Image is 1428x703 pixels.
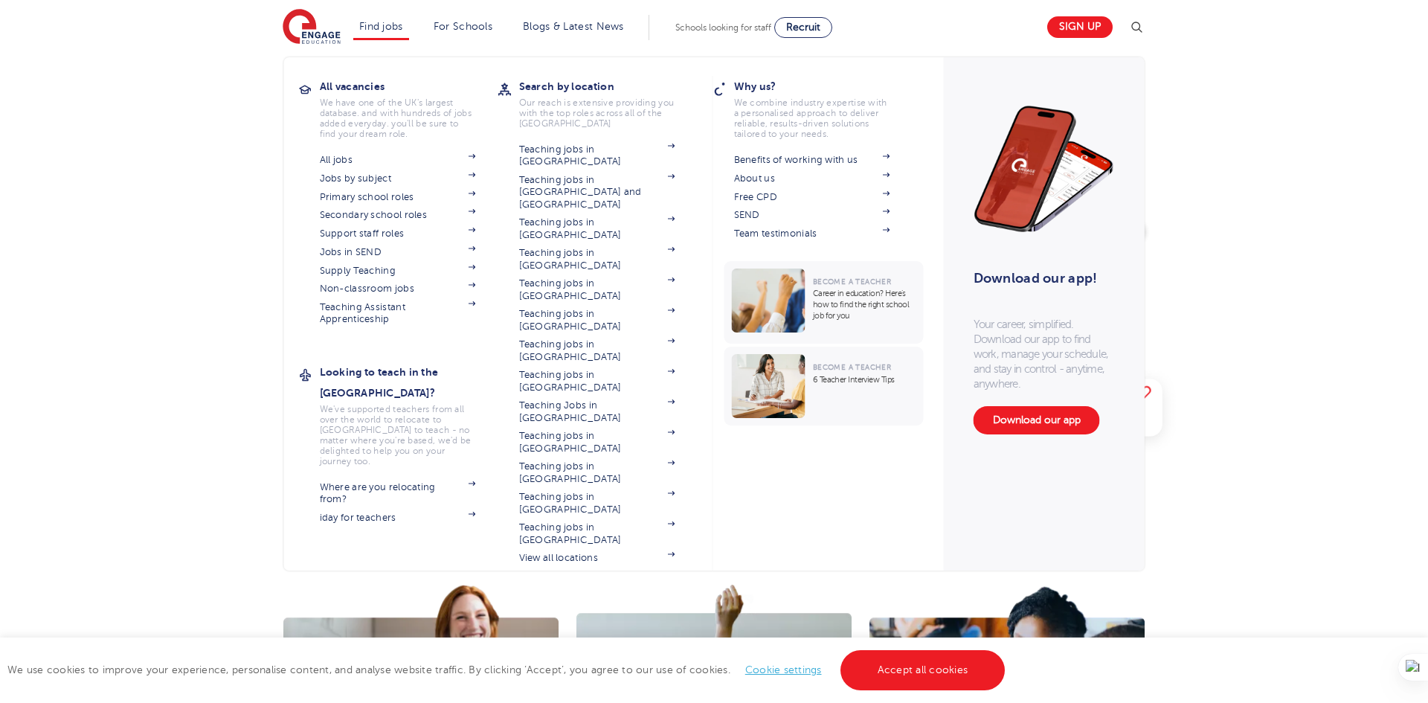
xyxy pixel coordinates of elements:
a: Supply Teaching [320,265,476,277]
a: Become a TeacherCareer in education? Here’s how to find the right school job for you [724,261,927,344]
a: Teaching jobs in [GEOGRAPHIC_DATA] [519,491,675,516]
a: Recruit [774,17,832,38]
h3: All vacancies [320,76,498,97]
a: Support staff roles [320,228,476,240]
a: About us [734,173,890,184]
a: Teaching jobs in [GEOGRAPHIC_DATA] [519,144,675,168]
a: Teaching jobs in [GEOGRAPHIC_DATA] [519,338,675,363]
a: Where are you relocating from? [320,481,476,506]
p: We've supported teachers from all over the world to relocate to [GEOGRAPHIC_DATA] to teach - no m... [320,404,476,466]
a: Search by locationOur reach is extensive providing you with the top roles across all of the [GEOG... [519,76,698,129]
a: Blogs & Latest News [523,21,624,32]
span: Become a Teacher [813,363,891,371]
a: Team testimonials [734,228,890,240]
a: All jobs [320,154,476,166]
a: For Schools [434,21,492,32]
a: Teaching jobs in [GEOGRAPHIC_DATA] [519,460,675,485]
a: All vacanciesWe have one of the UK's largest database. and with hundreds of jobs added everyday. ... [320,76,498,139]
p: 6 Teacher Interview Tips [813,374,916,385]
h3: Download our app! [974,262,1108,295]
a: View all locations [519,552,675,564]
a: Non-classroom jobs [320,283,476,295]
a: Find jobs [359,21,403,32]
a: Free CPD [734,191,890,203]
p: Your career, simplified. Download our app to find work, manage your schedule, and stay in control... [974,317,1115,391]
a: Accept all cookies [840,650,1006,690]
a: Benefits of working with us [734,154,890,166]
a: Teaching Jobs in [GEOGRAPHIC_DATA] [519,399,675,424]
p: We combine industry expertise with a personalised approach to deliver reliable, results-driven so... [734,97,890,139]
a: Jobs by subject [320,173,476,184]
a: Download our app [974,406,1100,434]
a: Cookie settings [745,664,822,675]
a: Looking to teach in the [GEOGRAPHIC_DATA]?We've supported teachers from all over the world to rel... [320,362,498,466]
h3: Search by location [519,76,698,97]
a: Teaching Assistant Apprenticeship [320,301,476,326]
a: Teaching jobs in [GEOGRAPHIC_DATA] [519,277,675,302]
span: Become a Teacher [813,277,891,286]
a: SEND [734,209,890,221]
span: We use cookies to improve your experience, personalise content, and analyse website traffic. By c... [7,664,1009,675]
a: Primary school roles [320,191,476,203]
h3: Looking to teach in the [GEOGRAPHIC_DATA]? [320,362,498,403]
p: We have one of the UK's largest database. and with hundreds of jobs added everyday. you'll be sur... [320,97,476,139]
a: Teaching jobs in [GEOGRAPHIC_DATA] and [GEOGRAPHIC_DATA] [519,174,675,211]
a: Teaching jobs in [GEOGRAPHIC_DATA] [519,521,675,546]
span: Schools looking for staff [675,22,771,33]
a: Why us?We combine industry expertise with a personalised approach to deliver reliable, results-dr... [734,76,913,139]
h3: Why us? [734,76,913,97]
a: Teaching jobs in [GEOGRAPHIC_DATA] [519,216,675,241]
a: Teaching jobs in [GEOGRAPHIC_DATA] [519,308,675,333]
a: Sign up [1047,16,1113,38]
a: Jobs in SEND [320,246,476,258]
a: Teaching jobs in [GEOGRAPHIC_DATA] [519,247,675,272]
a: Teaching jobs in [GEOGRAPHIC_DATA] [519,369,675,394]
a: Secondary school roles [320,209,476,221]
a: Teaching jobs in [GEOGRAPHIC_DATA] [519,430,675,455]
p: Our reach is extensive providing you with the top roles across all of the [GEOGRAPHIC_DATA] [519,97,675,129]
span: Recruit [786,22,820,33]
p: Career in education? Here’s how to find the right school job for you [813,288,916,321]
a: iday for teachers [320,512,476,524]
a: Become a Teacher6 Teacher Interview Tips [724,347,927,426]
img: Engage Education [283,9,341,46]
